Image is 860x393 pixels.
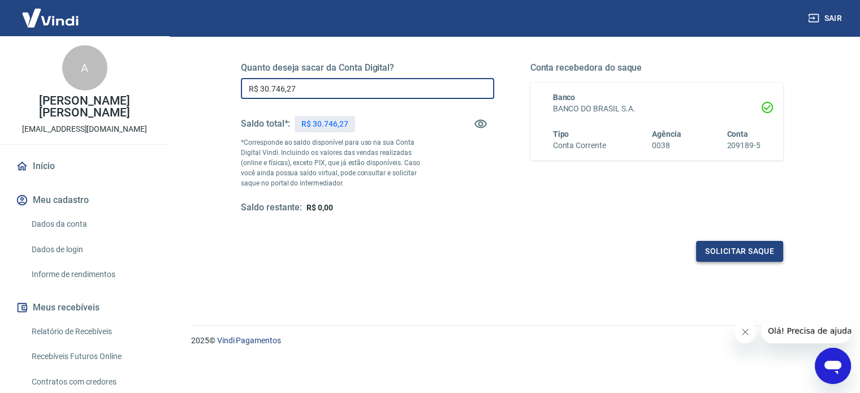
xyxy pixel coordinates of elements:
[241,137,431,188] p: *Corresponde ao saldo disponível para uso na sua Conta Digital Vindi. Incluindo os valores das ve...
[806,8,846,29] button: Sair
[241,62,494,74] h5: Quanto deseja sacar da Conta Digital?
[9,95,160,119] p: [PERSON_NAME] [PERSON_NAME]
[191,335,833,347] p: 2025 ©
[14,295,155,320] button: Meus recebíveis
[14,154,155,179] a: Início
[696,241,783,262] button: Solicitar saque
[62,45,107,90] div: A
[553,129,569,139] span: Tipo
[27,320,155,343] a: Relatório de Recebíveis
[27,238,155,261] a: Dados de login
[14,1,87,35] img: Vindi
[734,321,757,343] iframe: Fechar mensagem
[727,129,748,139] span: Conta
[7,8,95,17] span: Olá! Precisa de ajuda?
[301,118,348,130] p: R$ 30.746,27
[306,203,333,212] span: R$ 0,00
[217,336,281,345] a: Vindi Pagamentos
[727,140,760,152] h6: 209189-5
[22,123,147,135] p: [EMAIL_ADDRESS][DOMAIN_NAME]
[530,62,784,74] h5: Conta recebedora do saque
[652,129,681,139] span: Agência
[241,118,290,129] h5: Saldo total*:
[553,103,761,115] h6: BANCO DO BRASIL S.A.
[241,202,302,214] h5: Saldo restante:
[14,188,155,213] button: Meu cadastro
[761,318,851,343] iframe: Mensagem da empresa
[553,140,606,152] h6: Conta Corrente
[27,345,155,368] a: Recebíveis Futuros Online
[553,93,576,102] span: Banco
[27,213,155,236] a: Dados da conta
[652,140,681,152] h6: 0038
[27,263,155,286] a: Informe de rendimentos
[815,348,851,384] iframe: Botão para abrir a janela de mensagens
